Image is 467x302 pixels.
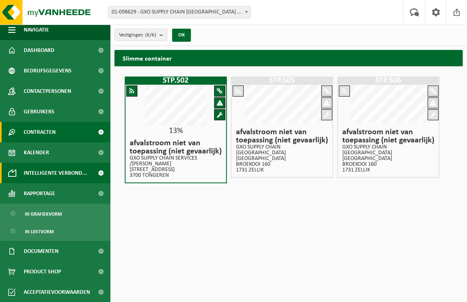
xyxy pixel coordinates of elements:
[24,101,54,122] span: Gebruikers
[108,7,251,18] span: 01-098629 - GXO SUPPLY CHAIN ANTWERP NV - ANTWERPEN
[172,29,191,42] button: OK
[115,50,180,66] h2: Slimme container
[24,142,49,163] span: Kalender
[130,173,222,178] p: 3700 TONGEREN
[130,139,222,156] h4: afvalstroom niet van toepassing (niet gevaarlijk)
[339,77,438,85] h1: STP.506
[24,241,58,261] span: Documenten
[236,167,328,173] p: 1731 ZELLIK
[24,122,56,142] span: Contracten
[342,144,435,162] p: GXO SUPPLY CHAIN [GEOGRAPHIC_DATA] [GEOGRAPHIC_DATA]
[126,127,226,135] div: 13%
[115,29,167,41] button: Vestigingen(6/6)
[25,206,62,222] span: In grafiekvorm
[24,261,61,282] span: Product Shop
[24,163,87,183] span: Intelligente verbond...
[24,183,55,204] span: Rapportage
[119,29,156,41] span: Vestigingen
[130,156,222,167] p: GXO SUPPLY CHAIN SERVICES /[PERSON_NAME]
[130,167,222,173] p: [STREET_ADDRESS]
[2,206,108,221] a: In grafiekvorm
[127,77,225,85] h1: STP.502
[108,6,251,18] span: 01-098629 - GXO SUPPLY CHAIN ANTWERP NV - ANTWERPEN
[342,167,435,173] p: 1731 ZELLIK
[236,128,328,144] h4: afvalstroom niet van toepassing (niet gevaarlijk)
[145,32,156,38] count: (6/6)
[2,223,108,239] a: In lijstvorm
[24,61,72,81] span: Bedrijfsgegevens
[25,224,54,239] span: In lijstvorm
[236,144,328,162] p: GXO SUPPLY CHAIN [GEOGRAPHIC_DATA] [GEOGRAPHIC_DATA]
[236,162,328,167] p: BROEKOOI 160
[24,81,71,101] span: Contactpersonen
[342,162,435,167] p: BROEKOOI 160
[342,128,435,144] h4: afvalstroom niet van toepassing (niet gevaarlijk)
[24,40,54,61] span: Dashboard
[24,20,49,40] span: Navigatie
[233,77,331,85] h1: STP.505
